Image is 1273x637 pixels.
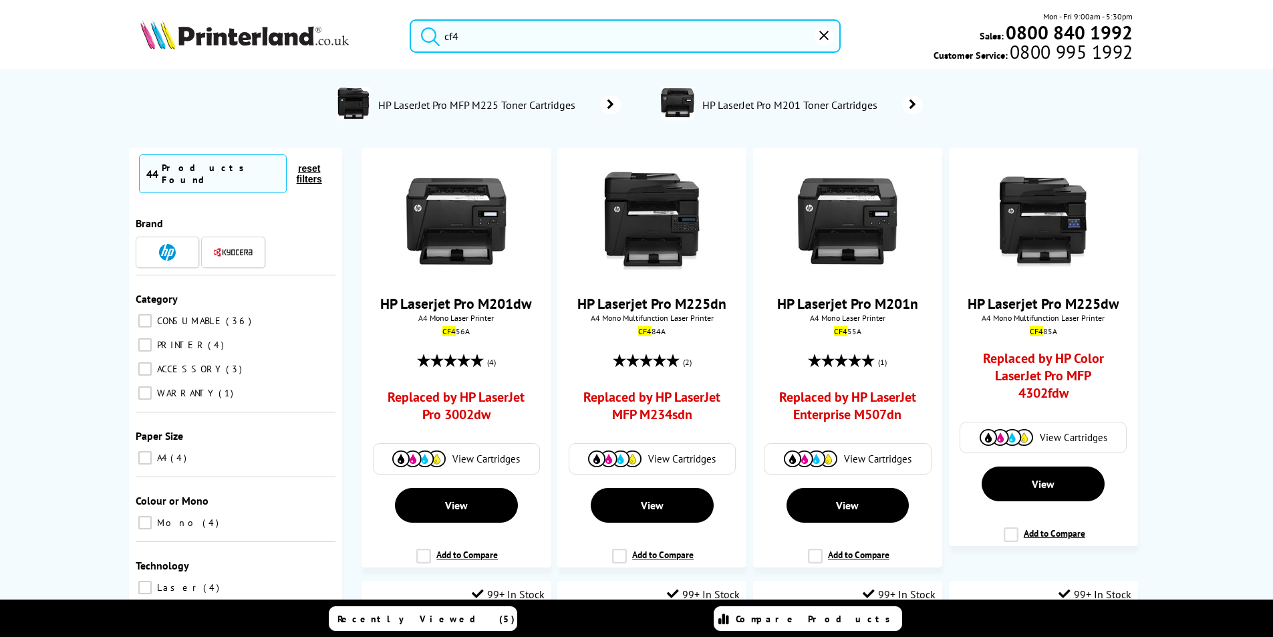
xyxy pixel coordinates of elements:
[1008,45,1133,58] span: 0800 995 1992
[993,171,1093,271] img: hp-m225dw-front-small.jpg
[416,549,498,574] label: Add to Compare
[410,19,841,53] input: Search p
[638,326,652,336] mark: CF4
[1004,527,1085,553] label: Add to Compare
[980,29,1004,42] span: Sales:
[577,294,726,313] a: HP Laserjet Pro M225dn
[136,494,208,507] span: Colour or Mono
[136,292,178,305] span: Category
[576,451,728,467] a: View Cartridges
[701,98,883,112] span: HP LaserJet Pro M201 Toner Cartridges
[377,98,580,112] span: HP LaserJet Pro MFP M225 Toner Cartridges
[154,452,169,464] span: A4
[140,20,394,52] a: Printerland Logo
[203,582,223,594] span: 4
[1006,20,1133,45] b: 0800 840 1992
[140,20,349,49] img: Printerland Logo
[162,162,279,186] div: Products Found
[591,488,714,523] a: View
[968,294,1119,313] a: HP Laserjet Pro M225dw
[219,387,237,399] span: 1
[372,326,541,336] div: 56A
[202,517,222,529] span: 4
[377,87,621,123] a: HP LaserJet Pro MFP M225 Toner Cartridges
[836,499,859,512] span: View
[138,338,152,352] input: PRINTER 4
[763,326,932,336] div: 55A
[445,499,468,512] span: View
[956,313,1131,323] span: A4 Mono Multifunction Laser Printer
[154,582,202,594] span: Laser
[967,429,1119,446] a: View Cartridges
[1030,326,1043,336] mark: CF4
[138,386,152,400] input: WARRANTY 1
[136,559,189,572] span: Technology
[844,453,911,465] span: View Cartridges
[588,451,642,467] img: Cartridges
[736,613,897,625] span: Compare Products
[834,326,847,336] mark: CF4
[472,588,545,601] div: 99+ In Stock
[648,453,716,465] span: View Cartridges
[602,171,702,271] img: hp-m225dn-front-small.jpg
[808,549,889,574] label: Add to Compare
[154,363,225,375] span: ACCESSORY
[714,606,902,631] a: Compare Products
[612,549,694,574] label: Add to Compare
[395,488,518,523] a: View
[777,294,918,313] a: HP Laserjet Pro M201n
[760,313,936,323] span: A4 Mono Laser Printer
[154,517,201,529] span: Mono
[368,313,544,323] span: A4 Mono Laser Printer
[380,294,532,313] a: HP Laserjet Pro M201dw
[138,314,152,328] input: CONSUMABLE 36
[797,171,897,271] img: hp-m201n-front-small.jpg
[226,363,245,375] span: 3
[787,488,909,523] a: View
[406,171,507,271] img: hp-M201dw-front-small.jpg
[1058,588,1131,601] div: 99+ In Stock
[226,315,255,327] span: 36
[667,588,740,601] div: 99+ In Stock
[138,451,152,465] input: A4 4
[380,451,533,467] a: View Cartridges
[154,387,217,399] span: WARRANTY
[442,326,456,336] mark: CF4
[1040,431,1107,444] span: View Cartridges
[1043,10,1133,23] span: Mon - Fri 9:00am - 5:30pm
[146,167,158,180] span: 44
[138,516,152,529] input: Mono 4
[701,87,923,123] a: HP LaserJet Pro M201 Toner Cartridges
[159,244,176,261] img: HP
[136,217,163,230] span: Brand
[878,350,887,375] span: (1)
[863,588,936,601] div: 99+ In Stock
[771,451,924,467] a: View Cartridges
[170,452,190,464] span: 4
[337,87,370,120] img: CF484A-conspage.jpg
[661,87,694,120] img: CF455A-conspage.jpg
[213,247,253,257] img: Kyocera
[138,362,152,376] input: ACCESSORY 3
[784,451,837,467] img: Cartridges
[136,429,183,442] span: Paper Size
[777,388,918,430] a: Replaced by HP LaserJet Enterprise M507dn
[154,339,206,351] span: PRINTER
[581,388,722,430] a: Replaced by HP LaserJet MFP M234sdn
[683,350,692,375] span: (2)
[1004,26,1133,39] a: 0800 840 1992
[392,451,446,467] img: Cartridges
[567,326,736,336] div: 84A
[959,326,1128,336] div: 85A
[1032,477,1054,491] span: View
[564,313,740,323] span: A4 Mono Multifunction Laser Printer
[487,350,496,375] span: (4)
[934,45,1133,61] span: Customer Service:
[337,613,515,625] span: Recently Viewed (5)
[208,339,227,351] span: 4
[982,467,1105,501] a: View
[641,499,664,512] span: View
[980,429,1033,446] img: Cartridges
[973,350,1114,408] a: Replaced by HP Color LaserJet Pro MFP 4302fdw
[329,606,517,631] a: Recently Viewed (5)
